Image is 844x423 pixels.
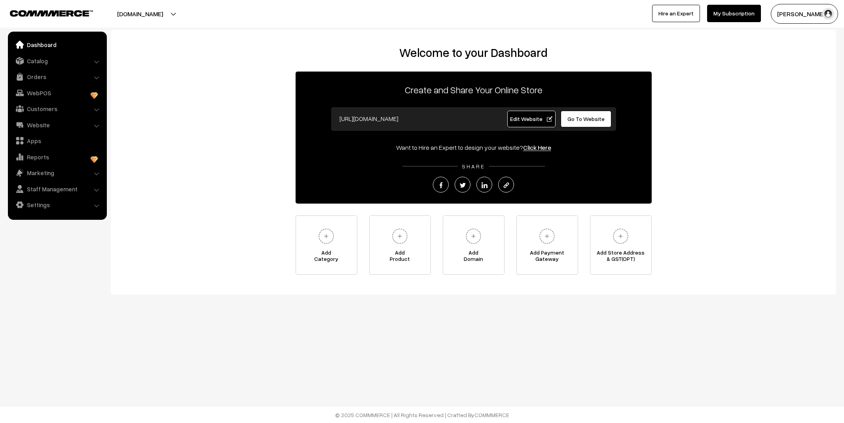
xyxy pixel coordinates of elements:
span: SHARE [458,163,489,170]
a: Reports [10,150,104,164]
a: Settings [10,198,104,212]
a: WebPOS [10,86,104,100]
img: user [822,8,834,20]
a: Hire an Expert [652,5,700,22]
img: COMMMERCE [10,10,93,16]
button: [PERSON_NAME] [771,4,838,24]
span: Add Store Address & GST(OPT) [590,249,651,265]
button: [DOMAIN_NAME] [89,4,191,24]
a: Add PaymentGateway [516,215,578,275]
a: COMMMERCE [10,8,79,17]
p: Create and Share Your Online Store [296,83,652,97]
img: plus.svg [536,225,558,247]
span: Add Product [370,249,431,265]
span: Add Category [296,249,357,265]
a: Marketing [10,166,104,180]
a: Customers [10,102,104,116]
img: plus.svg [315,225,337,247]
span: Add Payment Gateway [517,249,578,265]
a: COMMMERCE [474,412,509,418]
a: Catalog [10,54,104,68]
a: Website [10,118,104,132]
a: My Subscription [707,5,761,22]
div: Want to Hire an Expert to design your website? [296,143,652,152]
img: plus.svg [463,225,484,247]
a: AddDomain [443,215,505,275]
img: plus.svg [389,225,411,247]
span: Go To Website [567,115,605,122]
a: Edit Website [507,111,556,127]
h2: Welcome to your Dashboard [119,45,828,60]
a: AddCategory [296,215,357,275]
a: Dashboard [10,38,104,52]
a: AddProduct [369,215,431,275]
a: Click Here [523,144,551,151]
a: Add Store Address& GST(OPT) [590,215,652,275]
a: Go To Website [561,111,612,127]
a: Apps [10,134,104,148]
span: Add Domain [443,249,504,265]
a: Staff Management [10,182,104,196]
img: plus.svg [610,225,632,247]
span: Edit Website [510,115,552,122]
a: Orders [10,70,104,84]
